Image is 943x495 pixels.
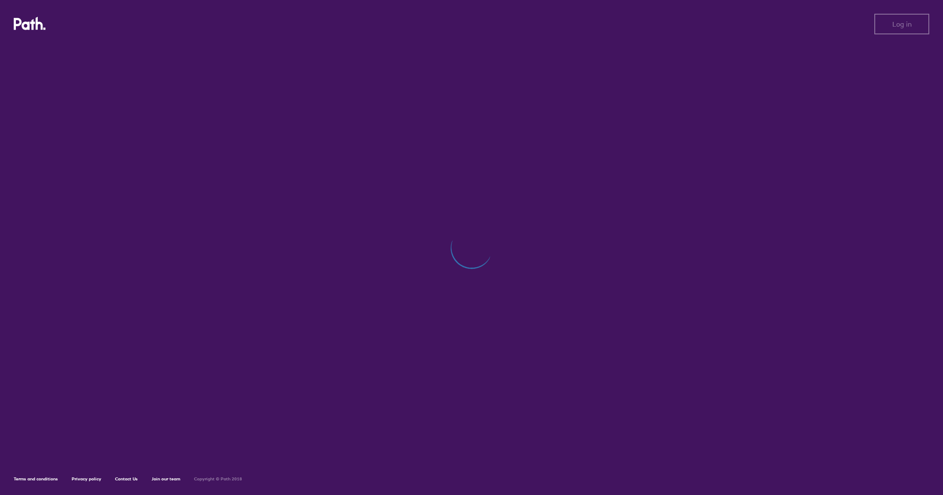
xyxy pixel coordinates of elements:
a: Privacy policy [72,476,101,482]
a: Join our team [152,476,180,482]
a: Contact Us [115,476,138,482]
span: Log in [892,20,912,28]
h6: Copyright © Path 2018 [194,477,242,482]
button: Log in [874,14,929,34]
a: Terms and conditions [14,476,58,482]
